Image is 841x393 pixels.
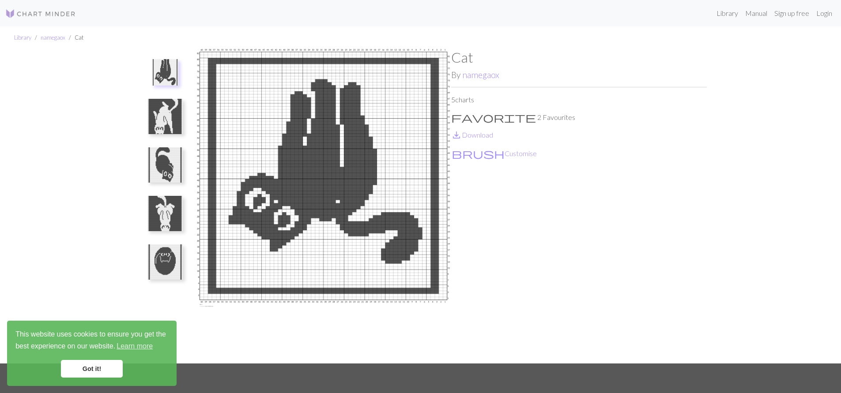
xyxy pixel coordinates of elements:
li: Cat [65,34,83,42]
h2: By [451,70,707,80]
span: This website uses cookies to ensure you get the best experience on our website. [15,329,168,353]
img: 08 [152,59,178,86]
a: Library [14,34,31,41]
a: Manual [742,4,771,22]
a: learn more about cookies [115,340,154,353]
i: Favourite [451,112,536,123]
span: favorite [451,111,536,124]
a: Login [813,4,836,22]
p: 5 charts [451,94,707,105]
i: Download [451,130,462,140]
span: save_alt [451,129,462,141]
a: namegaox [41,34,65,41]
a: namegaox [462,70,499,80]
img: 08 [196,49,451,363]
img: 10.png [147,147,183,183]
img: 09.png [147,99,183,134]
i: Customise [452,148,505,159]
img: 12.png [147,244,183,280]
div: cookieconsent [7,321,177,386]
img: Logo [5,8,76,19]
a: Library [713,4,742,22]
p: 2 Favourites [451,112,707,123]
a: Sign up free [771,4,813,22]
img: 11.png [147,196,183,231]
h1: Cat [451,49,707,66]
a: DownloadDownload [451,131,493,139]
a: dismiss cookie message [61,360,123,378]
span: brush [452,147,505,160]
button: CustomiseCustomise [451,148,537,159]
